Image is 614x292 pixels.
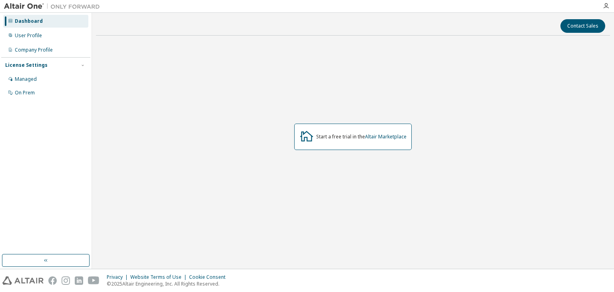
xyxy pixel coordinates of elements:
[365,133,407,140] a: Altair Marketplace
[2,276,44,285] img: altair_logo.svg
[62,276,70,285] img: instagram.svg
[48,276,57,285] img: facebook.svg
[316,134,407,140] div: Start a free trial in the
[15,76,37,82] div: Managed
[88,276,100,285] img: youtube.svg
[130,274,189,280] div: Website Terms of Use
[15,18,43,24] div: Dashboard
[189,274,230,280] div: Cookie Consent
[560,19,605,33] button: Contact Sales
[107,274,130,280] div: Privacy
[5,62,48,68] div: License Settings
[107,280,230,287] p: © 2025 Altair Engineering, Inc. All Rights Reserved.
[15,90,35,96] div: On Prem
[4,2,104,10] img: Altair One
[15,32,42,39] div: User Profile
[75,276,83,285] img: linkedin.svg
[15,47,53,53] div: Company Profile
